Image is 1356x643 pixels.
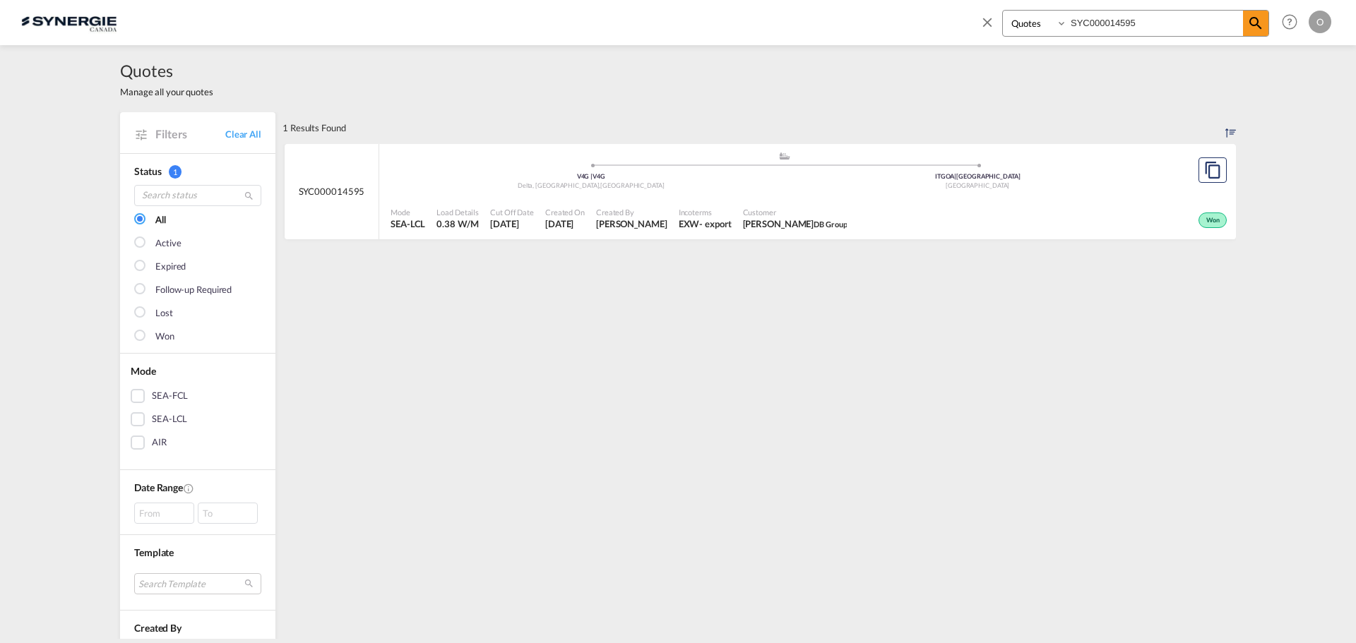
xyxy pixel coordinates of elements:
[169,165,182,179] span: 1
[155,306,173,320] div: Lost
[285,144,1236,240] div: SYC000014595 assets/icons/custom/ship-fill.svgassets/icons/custom/roll-o-plane.svgOrigin CanadaDe...
[134,185,261,206] input: Search status
[935,172,1021,180] span: ITGOA [GEOGRAPHIC_DATA]
[1278,10,1302,34] span: Help
[120,59,213,82] span: Quotes
[155,213,166,227] div: All
[954,172,956,180] span: |
[152,435,167,450] div: AIR
[436,218,478,229] span: 0.38 W/M
[679,217,732,230] div: EXW export
[776,152,793,160] md-icon: assets/icons/custom/ship-fill.svg
[120,85,213,98] span: Manage all your quotes
[134,165,161,177] span: Status
[282,112,346,143] div: 1 Results Found
[980,14,995,30] md-icon: icon-close
[131,435,265,450] md-checkbox: AIR
[1278,10,1309,35] div: Help
[198,503,258,524] div: To
[743,217,847,230] span: Chiara Gobbato DB Group
[1199,212,1227,228] div: Won
[1067,11,1243,35] input: Enter Quotation Number
[391,207,425,217] span: Mode
[590,172,593,180] span: |
[152,389,188,403] div: SEA-FCL
[391,217,425,230] span: SEA-LCL
[131,365,156,377] span: Mode
[490,207,534,217] span: Cut Off Date
[134,503,194,524] div: From
[577,172,593,180] span: V4G
[600,181,664,189] span: [GEOGRAPHIC_DATA]
[155,260,186,274] div: Expired
[155,126,225,142] span: Filters
[131,412,265,426] md-checkbox: SEA-LCL
[593,172,605,180] span: V4G
[436,207,479,217] span: Load Details
[545,207,585,217] span: Created On
[518,181,601,189] span: Delta, [GEOGRAPHIC_DATA]
[596,207,667,217] span: Created By
[134,546,174,558] span: Template
[1199,157,1227,183] button: Copy Quote
[299,185,365,198] span: SYC000014595
[155,283,232,297] div: Follow-up Required
[225,128,261,140] a: Clear All
[699,217,731,230] div: - export
[1225,112,1236,143] div: Sort by: Created On
[1309,11,1331,33] div: O
[679,217,700,230] div: EXW
[743,207,847,217] span: Customer
[1206,216,1223,226] span: Won
[490,217,534,230] span: 5 Sep 2025
[155,330,174,344] div: Won
[946,181,1009,189] span: [GEOGRAPHIC_DATA]
[131,389,265,403] md-checkbox: SEA-FCL
[152,412,187,426] div: SEA-LCL
[814,220,847,229] span: DB Group
[134,503,261,524] span: From To
[980,10,1002,44] span: icon-close
[21,6,117,38] img: 1f56c880d42311ef80fc7dca854c8e59.png
[596,217,667,230] span: Daniel Dico
[155,236,181,251] div: Active
[599,181,600,189] span: ,
[1204,162,1221,179] md-icon: assets/icons/custom/copyQuote.svg
[183,483,194,494] md-icon: Created On
[545,217,585,230] span: 5 Sep 2025
[134,164,261,179] div: Status 1
[134,622,182,634] span: Created By
[1247,15,1264,32] md-icon: icon-magnify
[244,191,254,201] md-icon: icon-magnify
[679,207,732,217] span: Incoterms
[134,481,183,493] span: Date Range
[1243,11,1268,36] span: icon-magnify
